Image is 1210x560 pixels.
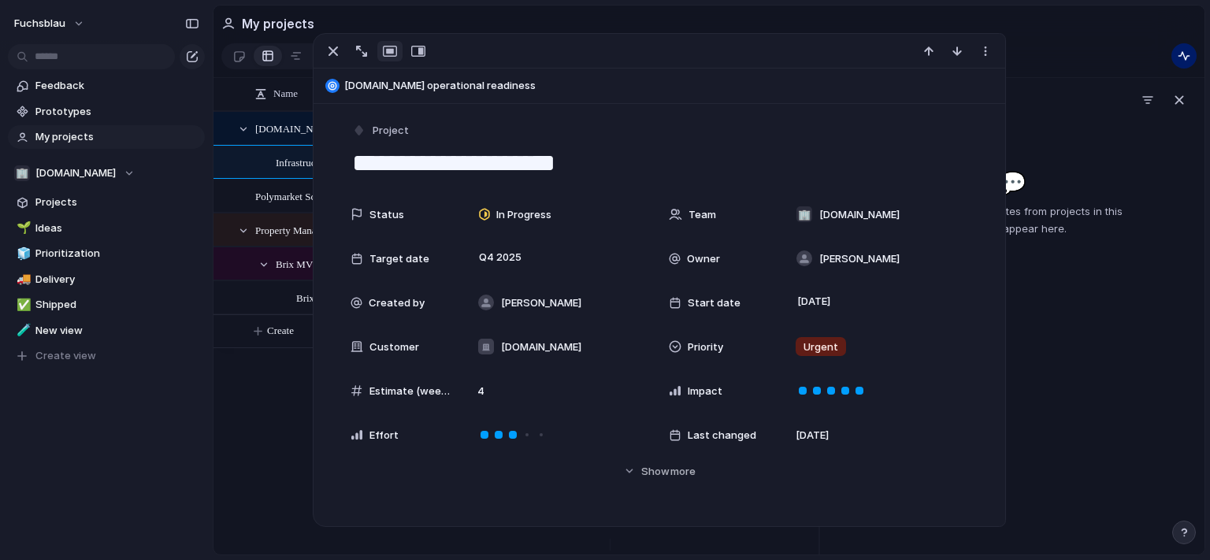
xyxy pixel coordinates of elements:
[687,251,720,267] span: Owner
[17,321,28,339] div: 🧪
[369,384,451,399] span: Estimate (weeks)
[14,221,30,236] button: 🌱
[796,206,812,222] div: 🏢
[17,270,28,288] div: 🚚
[796,428,829,443] span: [DATE]
[349,120,414,143] button: Project
[17,219,28,237] div: 🌱
[8,161,205,185] button: 🏢[DOMAIN_NAME]
[689,207,716,223] span: Team
[369,428,399,443] span: Effort
[273,86,298,102] span: Name
[8,319,205,343] a: 🧪New view
[35,165,116,181] span: [DOMAIN_NAME]
[369,251,429,267] span: Target date
[8,268,205,291] a: 🚚Delivery
[14,297,30,313] button: ✅
[14,246,30,261] button: 🧊
[804,339,838,355] span: Urgent
[369,295,425,311] span: Created by
[793,292,835,311] span: [DATE]
[688,428,756,443] span: Last changed
[8,217,205,240] a: 🌱Ideas
[8,242,205,265] a: 🧊Prioritization
[819,251,900,267] span: [PERSON_NAME]
[255,187,336,205] span: Polymarket Scraper
[276,254,319,273] span: Brix MVP
[670,464,696,480] span: more
[35,78,199,94] span: Feedback
[471,384,491,399] span: 4
[14,16,65,32] span: fuchsblau
[8,293,205,317] a: ✅Shipped
[267,323,294,339] span: Create
[14,165,30,181] div: 🏢
[8,191,205,214] a: Projects
[8,74,205,98] a: Feedback
[8,125,205,149] a: My projects
[369,339,419,355] span: Customer
[501,339,581,355] span: [DOMAIN_NAME]
[8,344,205,368] button: Create view
[242,14,314,33] h2: My projects
[17,296,28,314] div: ✅
[999,166,1026,199] span: 💬
[8,100,205,124] a: Prototypes
[35,323,199,339] span: New view
[641,464,670,480] span: Show
[501,295,581,311] span: [PERSON_NAME]
[892,202,1133,237] p: Comments and Updates from projects in this view will appear here.
[475,248,525,267] span: Q4 2025
[688,384,722,399] span: Impact
[35,195,199,210] span: Projects
[35,348,96,364] span: Create view
[276,153,358,171] span: Infrastructure Setup
[35,297,199,313] span: Shipped
[35,221,199,236] span: Ideas
[369,207,404,223] span: Status
[321,73,999,98] button: [DOMAIN_NAME] operational readiness
[35,272,199,287] span: Delivery
[14,272,30,287] button: 🚚
[819,207,900,223] span: [DOMAIN_NAME]
[496,207,551,223] span: In Progress
[35,104,199,120] span: Prototypes
[688,295,740,311] span: Start date
[17,245,28,263] div: 🧊
[344,78,999,94] span: [DOMAIN_NAME] operational readiness
[351,457,968,485] button: Showmore
[7,11,93,36] button: fuchsblau
[229,315,843,347] button: Create
[35,246,199,261] span: Prioritization
[35,129,199,145] span: My projects
[14,323,30,339] button: 🧪
[688,339,723,355] span: Priority
[296,288,317,306] span: Brix.
[373,123,409,139] span: Project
